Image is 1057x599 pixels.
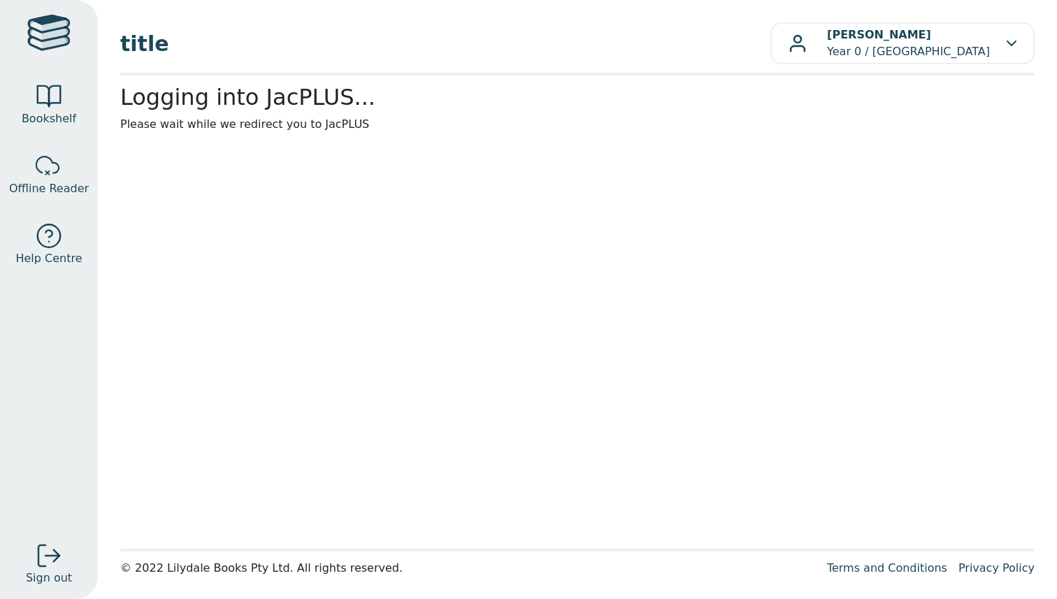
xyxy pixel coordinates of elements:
h2: Logging into JacPLUS... [120,84,1035,110]
div: © 2022 Lilydale Books Pty Ltd. All rights reserved. [120,560,816,577]
button: [PERSON_NAME]Year 0 / [GEOGRAPHIC_DATA] [770,22,1035,64]
p: Please wait while we redirect you to JacPLUS [120,116,1035,133]
b: [PERSON_NAME] [827,28,931,41]
span: Bookshelf [22,110,76,127]
span: Help Centre [15,250,82,267]
p: Year 0 / [GEOGRAPHIC_DATA] [827,27,990,60]
span: title [120,28,770,59]
a: Terms and Conditions [827,561,947,575]
span: Offline Reader [9,180,89,197]
span: Sign out [26,570,72,586]
a: Privacy Policy [958,561,1035,575]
